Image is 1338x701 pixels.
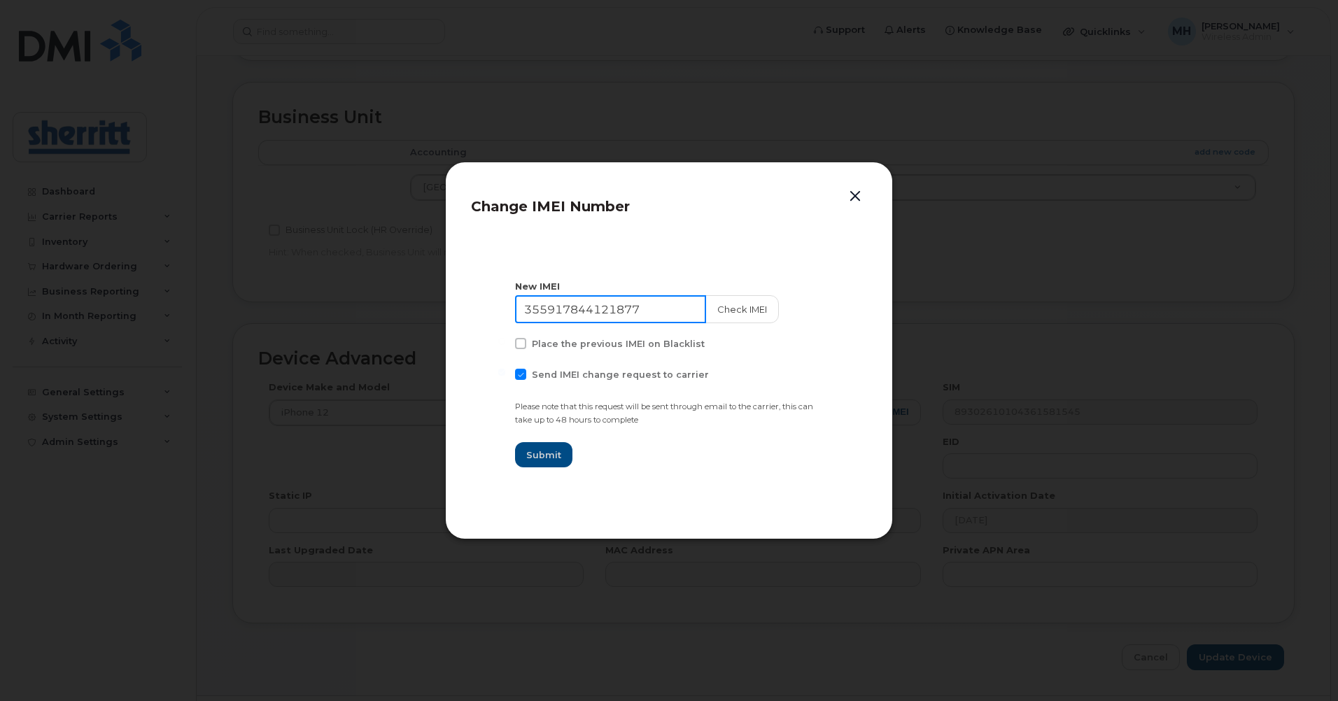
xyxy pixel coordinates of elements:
[532,369,709,380] span: Send IMEI change request to carrier
[498,338,505,345] input: Place the previous IMEI on Blacklist
[515,402,813,425] small: Please note that this request will be sent through email to the carrier, this can take up to 48 h...
[515,442,572,467] button: Submit
[705,295,779,323] button: Check IMEI
[498,369,505,376] input: Send IMEI change request to carrier
[526,448,561,462] span: Submit
[532,339,705,349] span: Place the previous IMEI on Blacklist
[515,280,823,293] div: New IMEI
[471,198,630,215] span: Change IMEI Number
